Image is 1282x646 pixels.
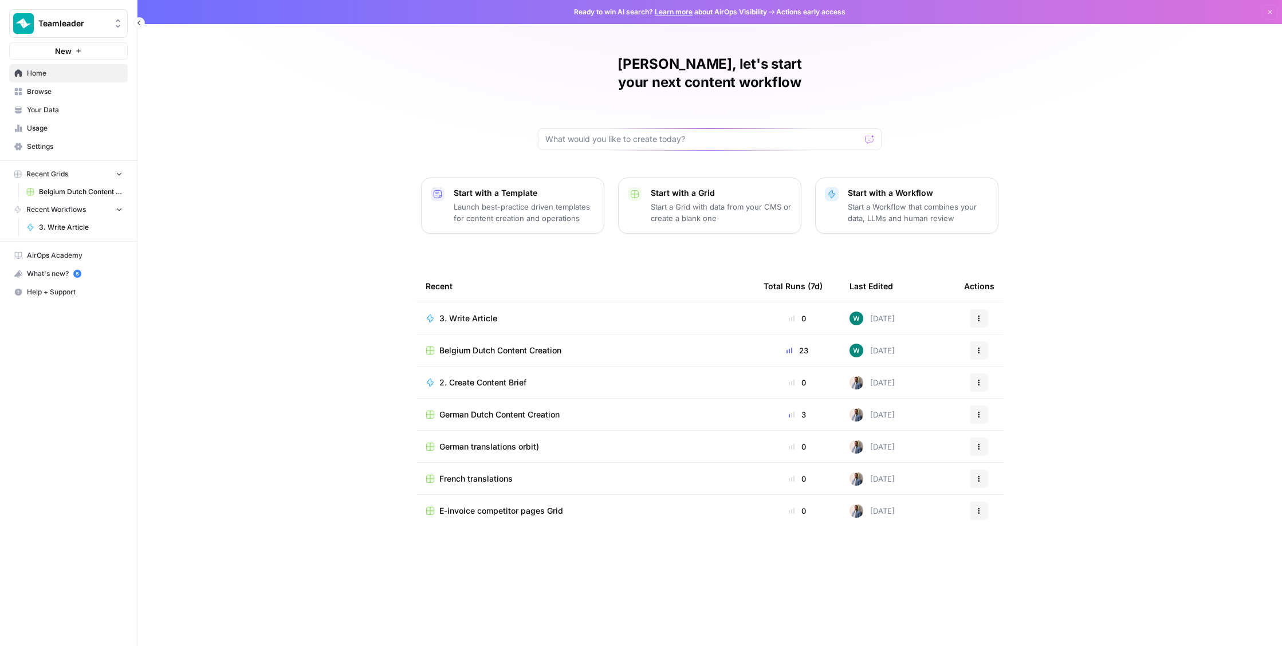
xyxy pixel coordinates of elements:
[848,187,989,199] p: Start with a Workflow
[545,133,860,145] input: What would you like to create today?
[39,187,123,197] span: Belgium Dutch Content Creation
[426,505,745,517] a: E-invoice competitor pages Grid
[55,45,72,57] span: New
[764,505,831,517] div: 0
[538,55,882,92] h1: [PERSON_NAME], let's start your next content workflow
[850,504,863,518] img: 542af2wjek5zirkck3dd1n2hljhm
[764,441,831,452] div: 0
[439,313,497,324] span: 3. Write Article
[9,246,128,265] a: AirOps Academy
[426,473,745,484] a: French translations
[421,178,604,234] button: Start with a TemplateLaunch best-practice driven templates for content creation and operations
[9,283,128,301] button: Help + Support
[764,377,831,388] div: 0
[27,141,123,152] span: Settings
[850,408,895,422] div: [DATE]
[26,204,86,215] span: Recent Workflows
[850,440,863,454] img: 542af2wjek5zirkck3dd1n2hljhm
[655,7,693,16] a: Learn more
[26,169,68,179] span: Recent Grids
[574,7,767,17] span: Ready to win AI search? about AirOps Visibility
[39,222,123,233] span: 3. Write Article
[9,101,128,119] a: Your Data
[618,178,801,234] button: Start with a GridStart a Grid with data from your CMS or create a blank one
[850,376,863,389] img: 542af2wjek5zirkck3dd1n2hljhm
[454,187,595,199] p: Start with a Template
[27,123,123,133] span: Usage
[38,18,108,29] span: Teamleader
[27,287,123,297] span: Help + Support
[764,270,823,302] div: Total Runs (7d)
[776,7,846,17] span: Actions early access
[9,137,128,156] a: Settings
[426,409,745,420] a: German Dutch Content Creation
[850,472,895,486] div: [DATE]
[850,312,895,325] div: [DATE]
[439,441,539,452] span: German translations orbit)
[439,377,526,388] span: 2. Create Content Brief
[850,408,863,422] img: 542af2wjek5zirkck3dd1n2hljhm
[9,42,128,60] button: New
[850,440,895,454] div: [DATE]
[76,271,78,277] text: 5
[850,270,893,302] div: Last Edited
[27,250,123,261] span: AirOps Academy
[27,105,123,115] span: Your Data
[848,201,989,224] p: Start a Workflow that combines your data, LLMs and human review
[764,345,831,356] div: 23
[21,183,128,201] a: Belgium Dutch Content Creation
[27,68,123,78] span: Home
[439,505,563,517] span: E-invoice competitor pages Grid
[439,345,561,356] span: Belgium Dutch Content Creation
[9,166,128,183] button: Recent Grids
[850,504,895,518] div: [DATE]
[454,201,595,224] p: Launch best-practice driven templates for content creation and operations
[9,64,128,82] a: Home
[850,312,863,325] img: vaiar9hhcrg879pubqop5lsxqhgw
[439,409,560,420] span: German Dutch Content Creation
[439,473,513,484] span: French translations
[764,313,831,324] div: 0
[9,82,128,101] a: Browse
[73,270,81,278] a: 5
[651,201,792,224] p: Start a Grid with data from your CMS or create a blank one
[9,9,128,38] button: Workspace: Teamleader
[9,119,128,137] a: Usage
[815,178,998,234] button: Start with a WorkflowStart a Workflow that combines your data, LLMs and human review
[850,376,895,389] div: [DATE]
[9,201,128,218] button: Recent Workflows
[964,270,994,302] div: Actions
[27,86,123,97] span: Browse
[426,377,745,388] a: 2. Create Content Brief
[426,270,745,302] div: Recent
[426,441,745,452] a: German translations orbit)
[13,13,34,34] img: Teamleader Logo
[10,265,127,282] div: What's new?
[850,344,863,357] img: vaiar9hhcrg879pubqop5lsxqhgw
[764,473,831,484] div: 0
[21,218,128,237] a: 3. Write Article
[850,472,863,486] img: 542af2wjek5zirkck3dd1n2hljhm
[764,409,831,420] div: 3
[426,313,745,324] a: 3. Write Article
[850,344,895,357] div: [DATE]
[651,187,792,199] p: Start with a Grid
[9,265,128,283] button: What's new? 5
[426,345,745,356] a: Belgium Dutch Content Creation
